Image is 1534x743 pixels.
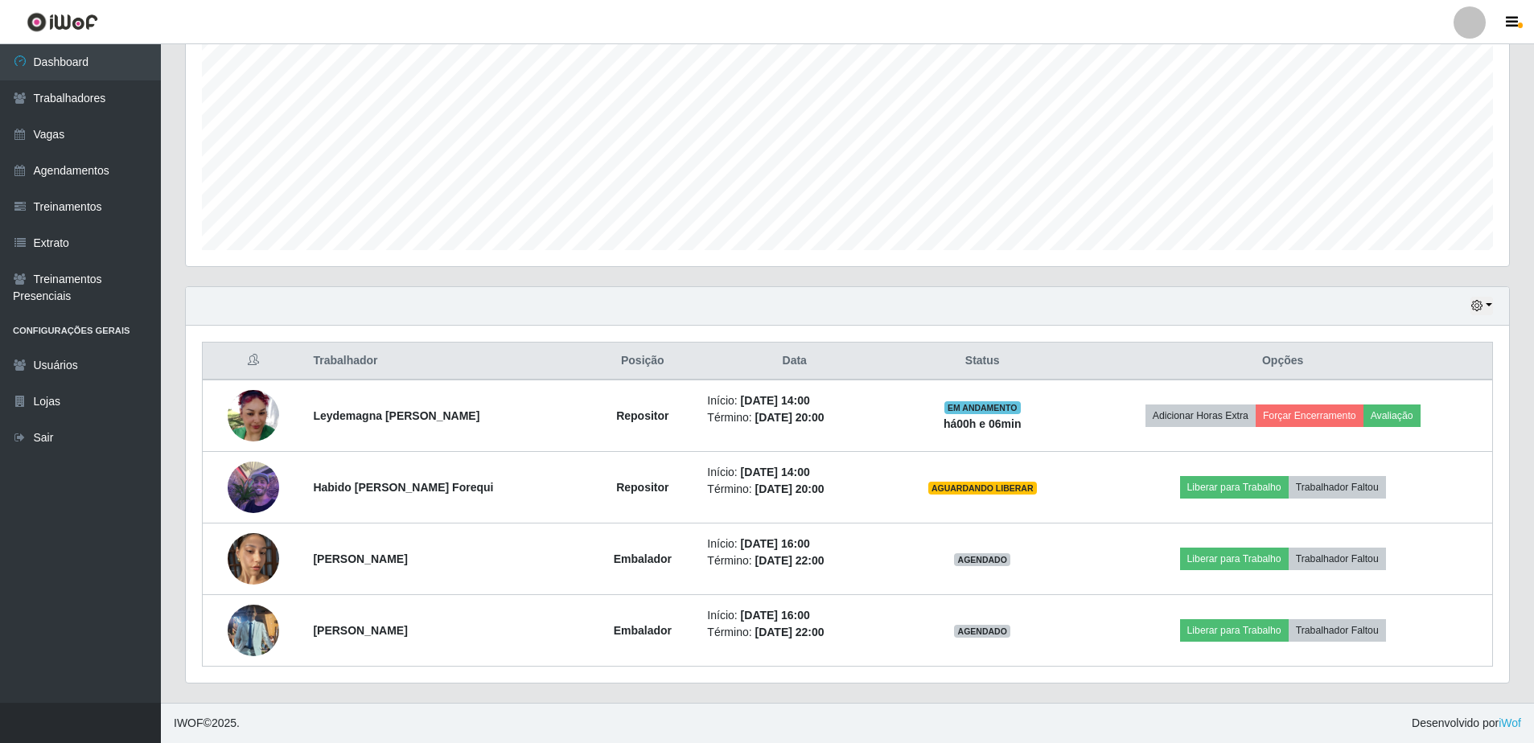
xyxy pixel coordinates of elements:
[1499,716,1521,729] a: iWof
[697,343,891,380] th: Data
[614,552,672,565] strong: Embalador
[707,481,882,498] li: Término:
[755,626,824,638] time: [DATE] 22:00
[228,605,279,656] img: 1758823754399.jpeg
[707,464,882,481] li: Início:
[1289,476,1386,499] button: Trabalhador Faltou
[1180,619,1289,642] button: Liberar para Trabalho
[755,554,824,567] time: [DATE] 22:00
[741,394,810,407] time: [DATE] 14:00
[954,625,1010,638] span: AGENDADO
[1412,715,1521,732] span: Desenvolvido por
[1073,343,1492,380] th: Opções
[616,409,668,422] strong: Repositor
[313,409,479,422] strong: Leydemagna [PERSON_NAME]
[616,481,668,494] strong: Repositor
[707,536,882,552] li: Início:
[174,715,240,732] span: © 2025 .
[707,409,882,426] li: Término:
[228,453,279,521] img: 1755521550319.jpeg
[313,552,407,565] strong: [PERSON_NAME]
[741,537,810,550] time: [DATE] 16:00
[928,482,1037,495] span: AGUARDANDO LIBERAR
[944,401,1021,414] span: EM ANDAMENTO
[707,392,882,409] li: Início:
[954,553,1010,566] span: AGENDADO
[1289,548,1386,570] button: Trabalhador Faltou
[707,552,882,569] li: Término:
[707,607,882,624] li: Início:
[741,466,810,478] time: [DATE] 14:00
[1145,404,1256,427] button: Adicionar Horas Extra
[891,343,1073,380] th: Status
[174,716,204,729] span: IWOF
[614,624,672,637] strong: Embalador
[228,390,279,441] img: 1754944379156.jpeg
[755,482,824,495] time: [DATE] 20:00
[1180,476,1289,499] button: Liberar para Trabalho
[27,12,98,32] img: CoreUI Logo
[707,624,882,641] li: Término:
[1363,404,1421,427] button: Avaliação
[1256,404,1363,427] button: Forçar Encerramento
[303,343,587,380] th: Trabalhador
[1180,548,1289,570] button: Liberar para Trabalho
[587,343,697,380] th: Posição
[313,624,407,637] strong: [PERSON_NAME]
[1289,619,1386,642] button: Trabalhador Faltou
[313,481,493,494] strong: Habido [PERSON_NAME] Forequi
[228,524,279,593] img: 1758043965671.jpeg
[755,411,824,424] time: [DATE] 20:00
[741,609,810,622] time: [DATE] 16:00
[944,417,1022,430] strong: há 00 h e 06 min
